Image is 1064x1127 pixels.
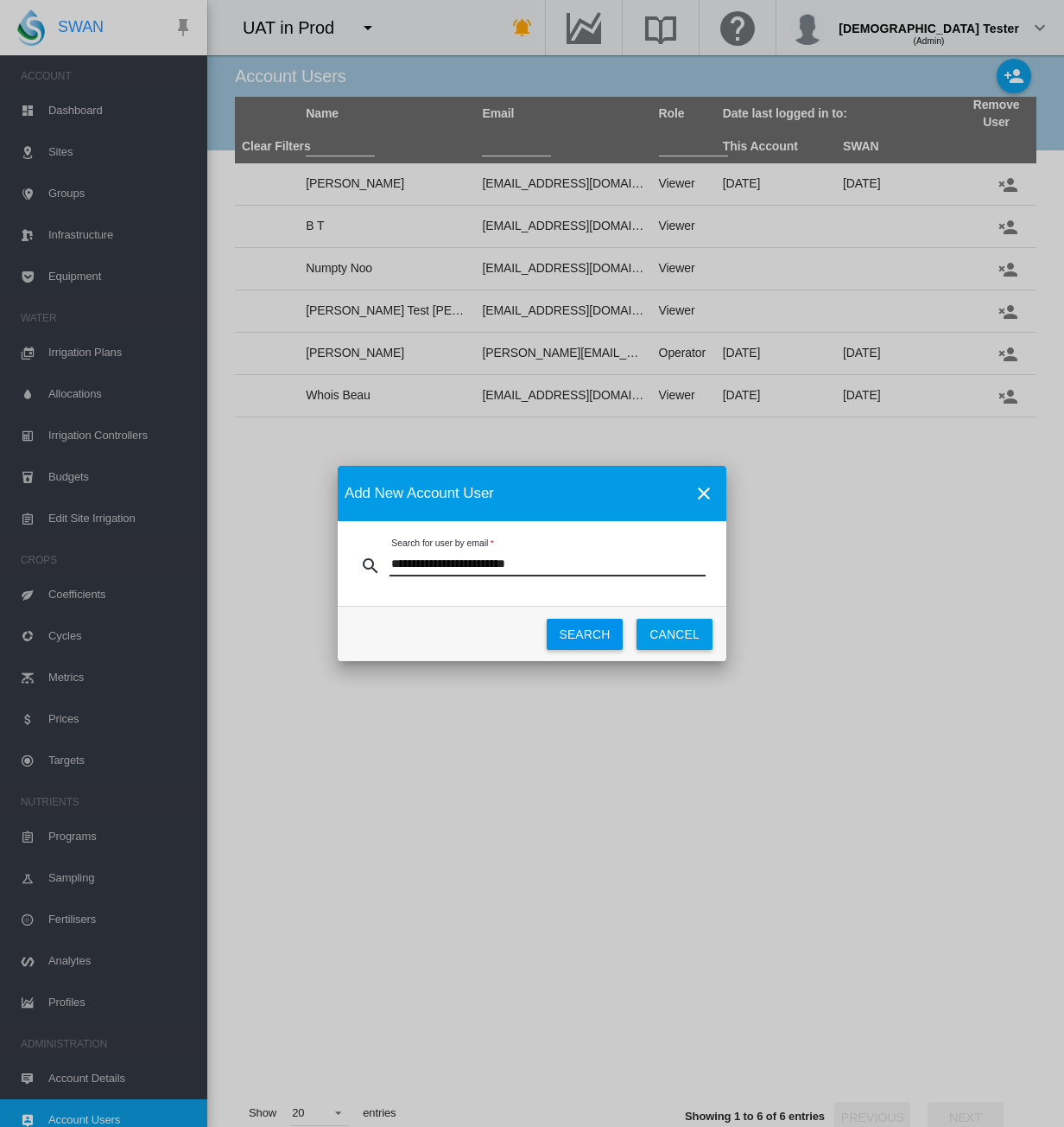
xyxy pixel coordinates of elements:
span: Add New Account User [345,483,494,504]
button: SEARCH [547,619,623,650]
md-icon: icon-magnify [360,556,381,576]
button: CANCEL [636,619,712,650]
button: icon-close [687,476,721,511]
input: Search for user by email [389,551,706,576]
md-icon: icon-close [693,483,714,504]
md-dialog: Search for ... [338,466,726,661]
